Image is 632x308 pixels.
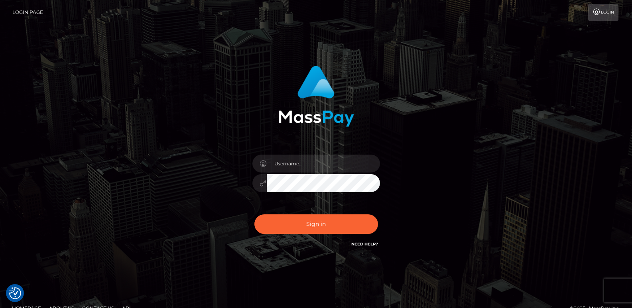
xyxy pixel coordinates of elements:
img: Revisit consent button [9,287,21,299]
a: Login [588,4,618,21]
button: Consent Preferences [9,287,21,299]
button: Sign in [254,214,378,234]
img: MassPay Login [278,66,354,127]
a: Login Page [12,4,43,21]
input: Username... [267,155,380,173]
a: Need Help? [351,241,378,247]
